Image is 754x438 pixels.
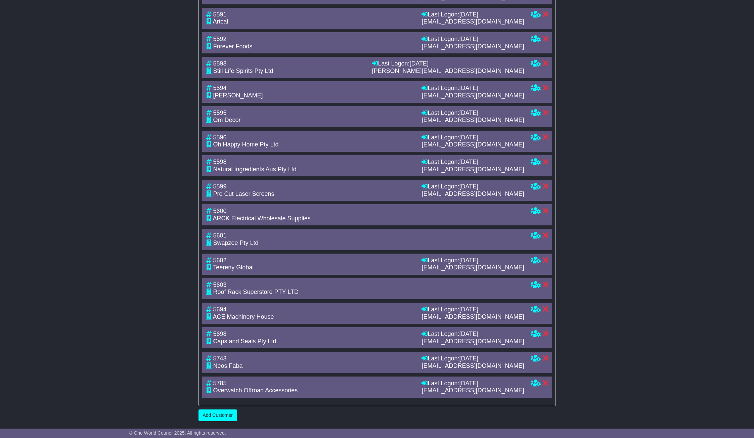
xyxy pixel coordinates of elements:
[422,92,524,99] div: [EMAIL_ADDRESS][DOMAIN_NAME]
[422,338,524,345] div: [EMAIL_ADDRESS][DOMAIN_NAME]
[213,215,311,222] span: ARCK Electrical Wholesale Supplies
[213,134,227,141] span: 5596
[422,355,524,362] div: Last Logon:
[213,387,298,394] span: Overwatch Offroad Accessories
[198,409,237,421] a: Add Customer
[213,306,227,313] span: 5694
[372,68,524,75] div: [PERSON_NAME][EMAIL_ADDRESS][DOMAIN_NAME]
[213,289,299,295] span: Roof Rack Superstore PTY LTD
[459,306,478,313] span: [DATE]
[422,313,524,321] div: [EMAIL_ADDRESS][DOMAIN_NAME]
[213,117,241,123] span: Om Decor
[422,36,524,43] div: Last Logon:
[422,306,524,313] div: Last Logon:
[129,430,226,436] span: © One World Courier 2025. All rights reserved.
[213,36,227,42] span: 5592
[409,60,429,67] span: [DATE]
[459,380,478,387] span: [DATE]
[213,68,273,74] span: Still Life Spirits Pty Ltd
[422,380,524,387] div: Last Logon:
[459,331,478,337] span: [DATE]
[213,239,259,246] span: Swapzee Pty Ltd
[213,232,227,239] span: 5601
[422,109,524,117] div: Last Logon:
[213,141,279,148] span: Oh Happy Home Pty Ltd
[422,43,524,50] div: [EMAIL_ADDRESS][DOMAIN_NAME]
[213,331,227,337] span: 5698
[422,387,524,394] div: [EMAIL_ADDRESS][DOMAIN_NAME]
[422,117,524,124] div: [EMAIL_ADDRESS][DOMAIN_NAME]
[213,43,253,50] span: Forever Foods
[213,380,227,387] span: 5785
[213,264,254,271] span: Teereny Global
[422,11,524,18] div: Last Logon:
[422,141,524,148] div: [EMAIL_ADDRESS][DOMAIN_NAME]
[213,85,227,91] span: 5594
[459,355,478,362] span: [DATE]
[422,264,524,271] div: [EMAIL_ADDRESS][DOMAIN_NAME]
[459,183,478,190] span: [DATE]
[422,190,524,198] div: [EMAIL_ADDRESS][DOMAIN_NAME]
[213,208,227,214] span: 5600
[422,166,524,173] div: [EMAIL_ADDRESS][DOMAIN_NAME]
[213,109,227,116] span: 5595
[213,11,227,18] span: 5591
[213,183,227,190] span: 5599
[213,281,227,288] span: 5603
[422,362,524,370] div: [EMAIL_ADDRESS][DOMAIN_NAME]
[422,85,524,92] div: Last Logon:
[213,166,297,173] span: Natural Ingredients Aus Pty Ltd
[459,109,478,116] span: [DATE]
[422,18,524,26] div: [EMAIL_ADDRESS][DOMAIN_NAME]
[213,190,274,197] span: Pro Cut Laser Screens
[213,18,228,25] span: Artcal
[422,159,524,166] div: Last Logon:
[213,159,227,165] span: 5598
[213,60,227,67] span: 5593
[459,11,478,18] span: [DATE]
[422,134,524,141] div: Last Logon:
[459,159,478,165] span: [DATE]
[213,362,243,369] span: Neos Faba
[459,257,478,264] span: [DATE]
[213,313,274,320] span: ACE Machinery House
[213,355,227,362] span: 5743
[422,331,524,338] div: Last Logon:
[213,338,276,345] span: Caps and Seals Pty Ltd
[459,36,478,42] span: [DATE]
[422,183,524,190] div: Last Logon:
[459,134,478,141] span: [DATE]
[422,257,524,264] div: Last Logon:
[213,257,227,264] span: 5602
[213,92,263,99] span: [PERSON_NAME]
[459,85,478,91] span: [DATE]
[372,60,524,68] div: Last Logon:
